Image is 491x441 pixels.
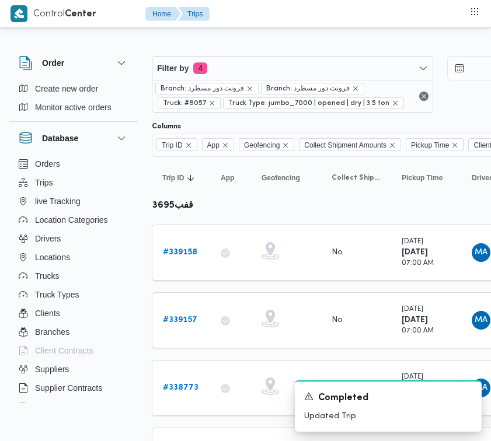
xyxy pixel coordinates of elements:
[145,7,180,21] button: Home
[417,89,431,103] button: Remove
[389,142,396,149] button: Remove Collect Shipment Amounts from selection in this group
[185,142,192,149] button: Remove Trip ID from selection in this group
[208,100,215,107] button: remove selected entity
[163,249,197,256] b: # 339158
[266,83,350,94] span: Branch: فرونت دور مسطرد
[228,98,389,108] span: Truck Type: jumbo_7000 | opened | dry | 3.5 ton
[397,169,455,187] button: Pickup Time
[14,248,133,267] button: Locations
[11,5,27,22] img: X8yXhbKr1z7QwAAAABJRU5ErkJggg==
[222,142,229,149] button: Remove App from selection in this group
[35,381,102,395] span: Supplier Contracts
[35,100,112,114] span: Monitor active orders
[152,201,193,210] b: قفب3695
[451,142,458,149] button: Remove Pickup Time from selection in this group
[402,260,434,267] small: 07:00 AM
[14,155,133,173] button: Orders
[35,362,69,376] span: Suppliers
[318,391,368,405] span: Completed
[402,239,423,245] small: [DATE]
[152,57,433,80] button: Filter by4 active filters
[257,169,315,187] button: Geofencing
[35,82,98,96] span: Create new order
[35,306,60,320] span: Clients
[35,157,60,171] span: Orders
[14,267,133,285] button: Trucks
[402,316,428,324] b: [DATE]
[406,138,464,151] span: Pickup Time
[14,379,133,397] button: Supplier Contracts
[202,138,234,151] span: App
[14,323,133,341] button: Branches
[178,7,210,21] button: Trips
[35,194,81,208] span: live Tracking
[35,400,64,414] span: Devices
[186,173,196,183] svg: Sorted in descending order
[411,139,449,152] span: Pickup Time
[304,139,386,152] span: Collect Shipment Amounts
[42,131,78,145] h3: Database
[161,83,244,94] span: Branch: فرونت دور مسطرد
[156,138,197,151] span: Trip ID
[14,211,133,229] button: Location Categories
[392,100,399,107] button: remove selected entity
[207,139,220,152] span: App
[14,98,133,117] button: Monitor active orders
[216,169,245,187] button: App
[14,79,133,98] button: Create new order
[163,381,199,395] a: #338773
[299,138,401,151] span: Collect Shipment Amounts
[14,173,133,192] button: Trips
[304,391,472,405] div: Notification
[158,169,204,187] button: Trip IDSorted in descending order
[35,250,70,264] span: Locations
[163,313,197,327] a: #339157
[65,10,96,19] b: Center
[304,410,472,422] p: Updated Trip
[332,247,343,258] div: No
[152,122,181,131] label: Columns
[14,304,133,323] button: Clients
[35,344,93,358] span: Client Contracts
[223,97,404,109] span: Truck Type: jumbo_7000 | opened | dry | 3.5 ton
[35,176,53,190] span: Trips
[261,83,364,94] span: Branch: فرونت دور مسطرد
[332,173,381,183] span: Collect Shipment Amounts
[35,232,61,246] span: Drivers
[402,173,443,183] span: Pickup Time
[14,192,133,211] button: live Tracking
[332,315,343,325] div: No
[14,360,133,379] button: Suppliers
[352,85,359,92] button: remove selected entity
[402,306,423,313] small: [DATE]
[221,173,234,183] span: App
[246,85,253,92] button: remove selected entity
[475,243,487,262] span: MA
[262,173,300,183] span: Geofencing
[472,243,490,262] div: Mahmood Abadalzahir Abadalnabi Jad Allah
[163,98,206,108] span: Truck: #8057
[14,229,133,248] button: Drivers
[158,97,221,109] span: Truck: #8057
[12,394,49,429] iframe: chat widget
[19,131,128,145] button: Database
[14,285,133,304] button: Truck Types
[163,246,197,260] a: #339158
[35,288,79,302] span: Truck Types
[472,311,490,330] div: Mahmood Abadalzahir Abadalnabi Jad Allah
[35,269,59,283] span: Trucks
[19,56,128,70] button: Order
[35,213,108,227] span: Location Categories
[162,139,183,152] span: Trip ID
[282,142,289,149] button: Remove Geofencing from selection in this group
[244,139,280,152] span: Geofencing
[35,325,69,339] span: Branches
[14,341,133,360] button: Client Contracts
[14,397,133,416] button: Devices
[475,311,487,330] span: MA
[193,62,207,74] span: 4 active filters
[9,79,138,121] div: Order
[162,173,184,183] span: Trip ID; Sorted in descending order
[239,138,294,151] span: Geofencing
[402,249,428,256] b: [DATE]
